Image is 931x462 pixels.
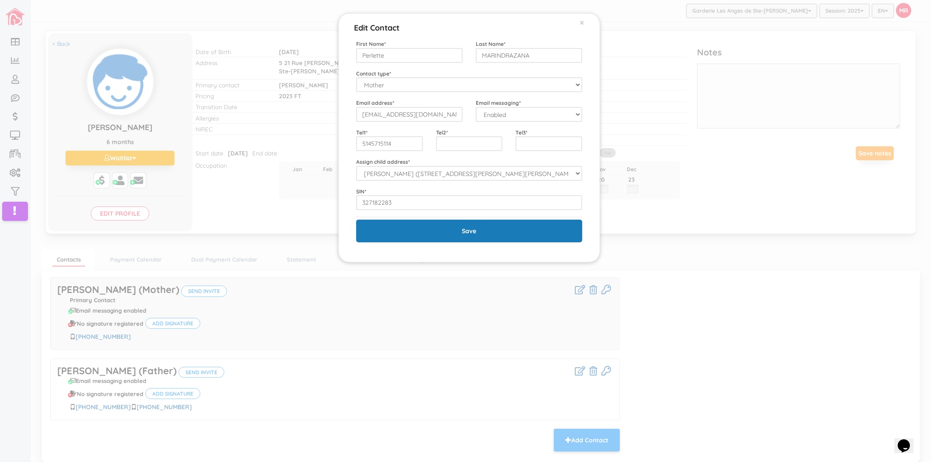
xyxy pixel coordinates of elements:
label: Tel3 [515,129,527,136]
label: Tel2 [436,129,448,136]
h5: Edit Contact [354,18,399,34]
label: Email messaging [476,99,521,107]
label: Assign child address [356,158,410,165]
label: Email address [356,99,394,107]
label: Tel1 [356,129,368,136]
label: First Name [356,40,386,48]
label: Contact type [356,70,391,77]
label: Last Name [476,40,505,48]
input: Save [356,220,582,242]
span: × [580,17,584,28]
iframe: chat widget [894,427,922,453]
label: SIN [356,188,366,195]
